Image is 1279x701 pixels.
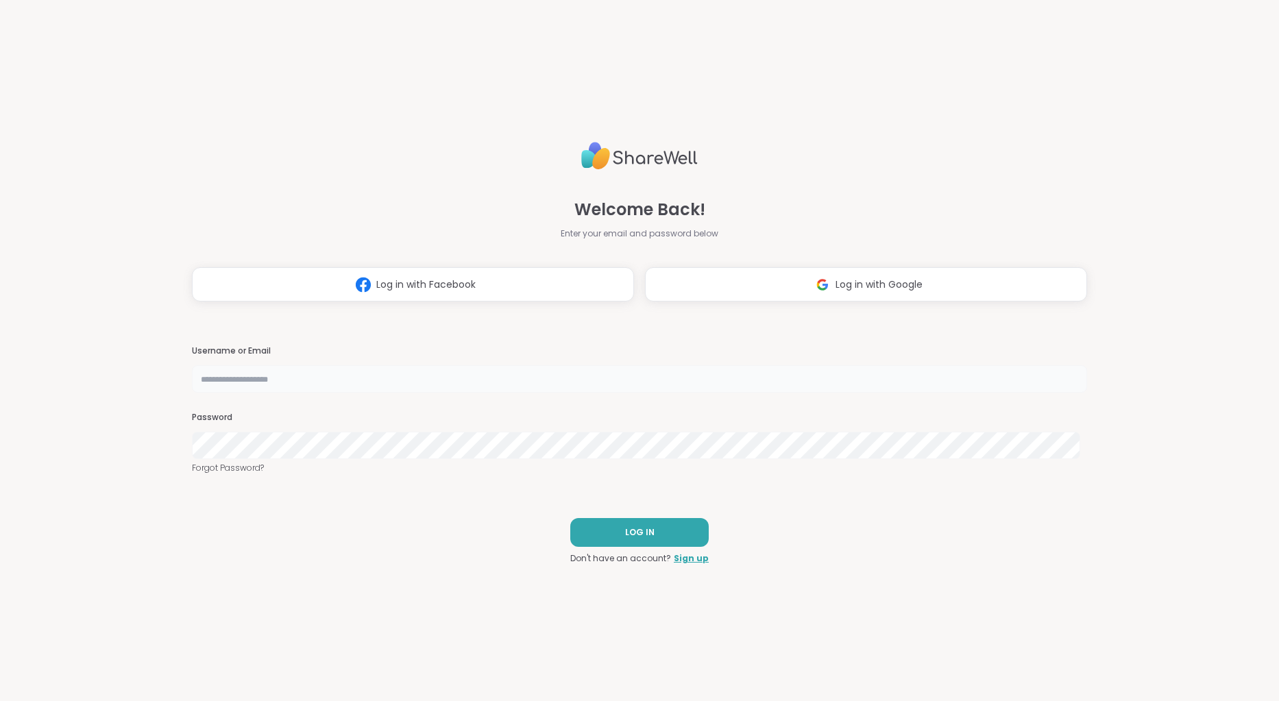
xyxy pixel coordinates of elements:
span: Log in with Facebook [376,278,476,292]
button: LOG IN [570,518,709,547]
span: Log in with Google [836,278,923,292]
span: Welcome Back! [574,197,705,222]
h3: Password [192,412,1087,423]
span: Don't have an account? [570,552,671,565]
img: ShareWell Logomark [809,272,836,297]
img: ShareWell Logomark [350,272,376,297]
img: ShareWell Logo [581,136,698,175]
a: Sign up [674,552,709,565]
button: Log in with Facebook [192,267,634,302]
span: LOG IN [625,526,655,539]
h3: Username or Email [192,345,1087,357]
span: Enter your email and password below [561,227,718,240]
button: Log in with Google [645,267,1087,302]
a: Forgot Password? [192,462,1087,474]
